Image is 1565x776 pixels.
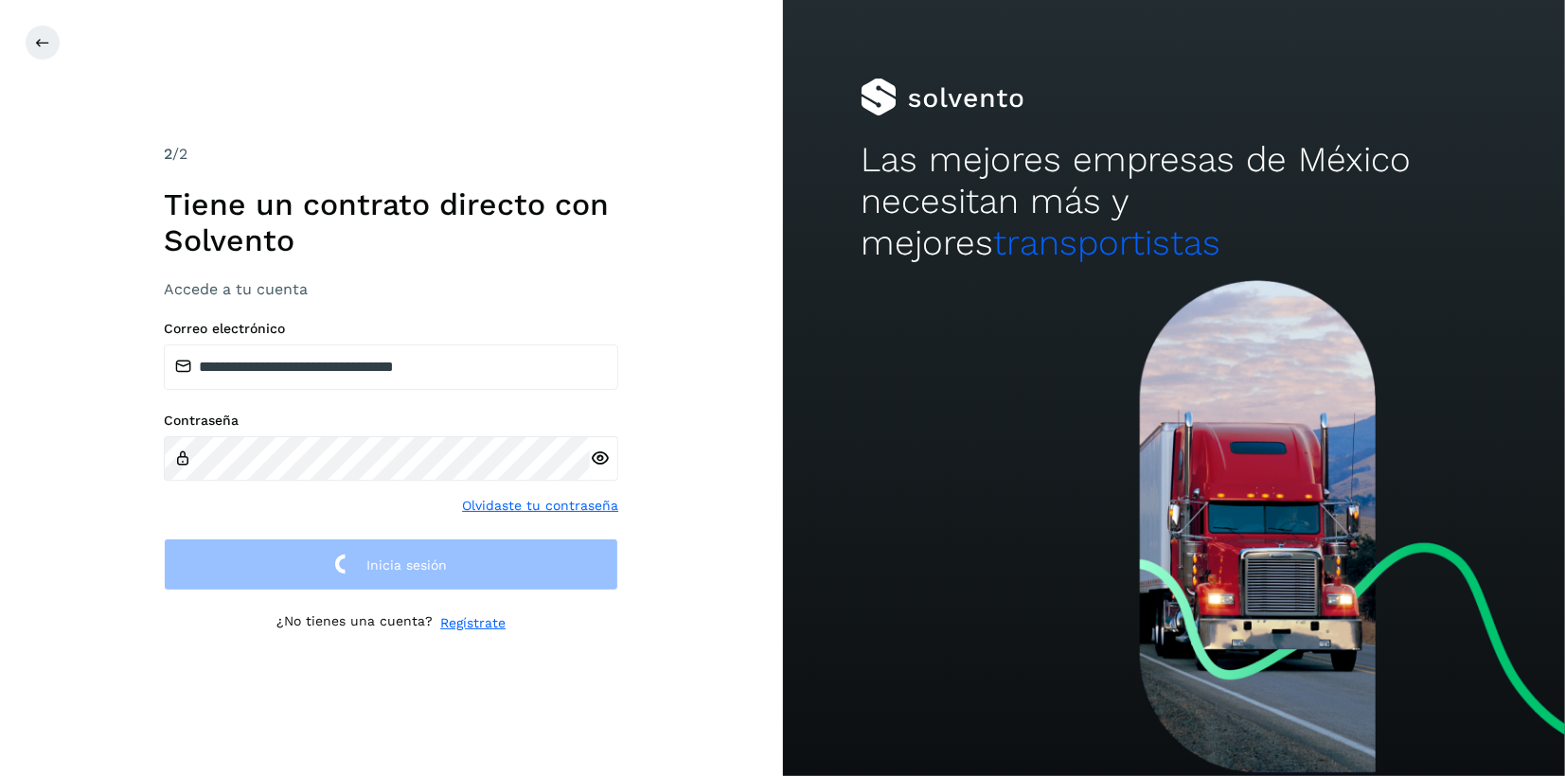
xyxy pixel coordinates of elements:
p: ¿No tienes una cuenta? [276,613,433,633]
label: Contraseña [164,413,618,429]
h2: Las mejores empresas de México necesitan más y mejores [861,139,1486,265]
h1: Tiene un contrato directo con Solvento [164,186,618,259]
span: 2 [164,145,172,163]
label: Correo electrónico [164,321,618,337]
span: transportistas [993,222,1220,263]
div: /2 [164,143,618,166]
a: Olvidaste tu contraseña [462,496,618,516]
h3: Accede a tu cuenta [164,280,618,298]
button: Inicia sesión [164,538,618,591]
a: Regístrate [440,613,506,633]
span: Inicia sesión [366,558,447,572]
